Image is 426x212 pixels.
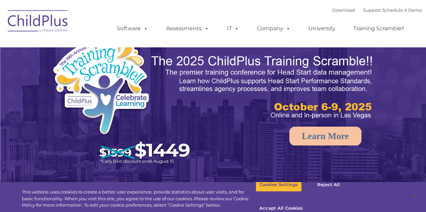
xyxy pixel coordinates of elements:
[302,22,342,35] a: University
[382,7,422,13] a: Schedule A Demo
[307,178,350,192] button: Reject All
[363,7,381,13] a: Support
[256,178,302,192] button: Cookies Settings
[250,22,297,35] a: Company
[332,7,355,13] a: Download
[110,22,155,35] a: Software
[332,7,422,13] font: |
[347,22,411,35] a: Training Scramble!!
[220,22,246,35] a: IT
[289,127,361,145] a: Learn More
[22,189,256,209] div: This website uses cookies to create a better user experience, provide statistics about user visit...
[408,189,423,204] button: Close
[159,22,216,35] a: Assessments
[4,5,72,39] img: ChildPlus by Procare Solutions
[94,72,122,77] span: Phone number
[94,44,114,49] span: Last name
